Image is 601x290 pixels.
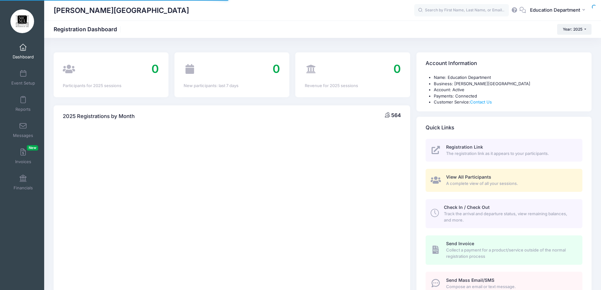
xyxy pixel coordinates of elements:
[8,145,38,167] a: InvoicesNew
[446,247,575,259] span: Collect a payment for a product/service outside of the normal registration process
[8,119,38,141] a: Messages
[434,93,582,99] li: Payments: Connected
[530,7,580,14] span: Education Department
[446,151,575,157] span: The registration link as it appears to your participants.
[8,67,38,89] a: Event Setup
[526,3,592,18] button: Education Department
[393,62,401,76] span: 0
[13,133,33,138] span: Messages
[446,174,491,180] span: View All Participants
[54,3,189,18] h1: [PERSON_NAME][GEOGRAPHIC_DATA]
[305,83,401,89] div: Revenue for 2025 sessions
[27,145,38,151] span: New
[15,159,31,164] span: Invoices
[446,277,494,283] span: Send Mass Email/SMS
[151,62,159,76] span: 0
[426,235,582,264] a: Send Invoice Collect a payment for a product/service outside of the normal registration process
[426,55,477,73] h4: Account Information
[434,81,582,87] li: Business: [PERSON_NAME][GEOGRAPHIC_DATA]
[434,74,582,81] li: Name: Education Department
[563,27,582,32] span: Year: 2025
[54,26,122,33] h1: Registration Dashboard
[557,24,592,35] button: Year: 2025
[446,241,474,246] span: Send Invoice
[426,199,582,228] a: Check In / Check Out Track the arrival and departure status, view remaining balances, and more.
[14,185,33,191] span: Financials
[184,83,280,89] div: New participants: last 7 days
[426,119,454,137] h4: Quick Links
[414,4,509,17] input: Search by First Name, Last Name, or Email...
[426,169,582,192] a: View All Participants A complete view of all your sessions.
[391,112,401,118] span: 564
[434,87,582,93] li: Account: Active
[273,62,280,76] span: 0
[444,211,575,223] span: Track the arrival and departure status, view remaining balances, and more.
[13,54,34,60] span: Dashboard
[426,139,582,162] a: Registration Link The registration link as it appears to your participants.
[11,80,35,86] span: Event Setup
[446,181,575,187] span: A complete view of all your sessions.
[434,99,582,105] li: Customer Service:
[8,171,38,193] a: Financials
[8,40,38,62] a: Dashboard
[8,93,38,115] a: Reports
[63,107,135,125] h4: 2025 Registrations by Month
[446,144,483,150] span: Registration Link
[10,9,34,33] img: Marietta Cobb Museum of Art
[15,107,31,112] span: Reports
[444,204,490,210] span: Check In / Check Out
[446,284,575,290] span: Compose an email or text message.
[63,83,159,89] div: Participants for 2025 sessions
[470,99,492,104] a: Contact Us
